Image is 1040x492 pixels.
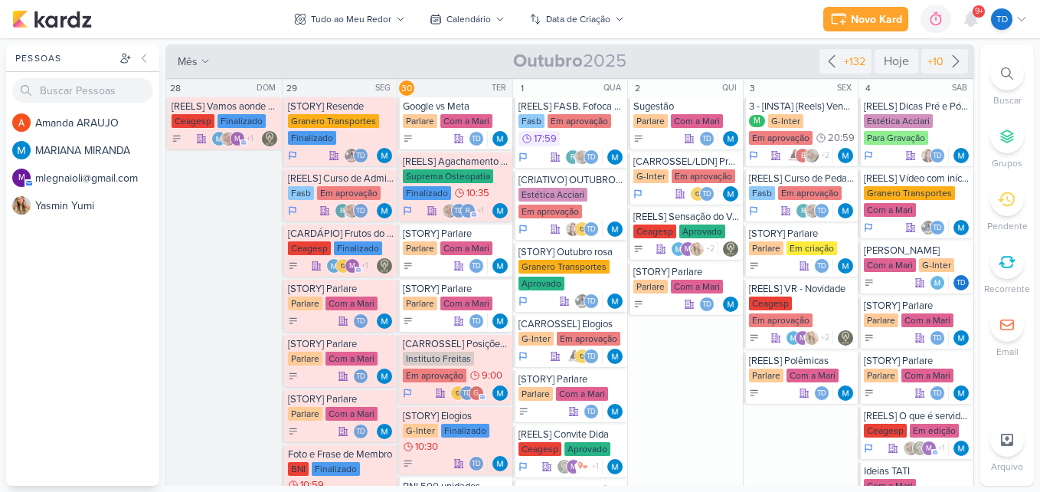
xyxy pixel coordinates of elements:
[403,100,509,113] div: Google vs Meta
[921,148,949,163] div: Colaboradores: Tatiane Acciari, Thais de carvalho
[466,188,489,198] span: 10:35
[403,133,414,144] div: A Fazer
[469,258,484,274] div: Thais de carvalho
[933,153,942,160] p: Td
[360,260,368,272] span: +1
[723,131,738,146] div: Responsável: MARIANA MIRANDA
[469,131,484,146] div: Thais de carvalho
[403,228,509,240] div: [STORY] Parlare
[749,297,792,310] div: Ceagesp
[349,263,355,271] p: m
[633,266,740,278] div: [STORY] Parlare
[864,277,875,288] div: A Fazer
[838,148,853,163] div: Responsável: MARIANA MIRANDA
[353,203,368,218] div: Thais de carvalho
[326,258,342,274] img: MARIANA MIRANDA
[492,82,511,94] div: TER
[749,283,855,295] div: [REELS] VR - Novidade
[288,297,322,310] div: Parlare
[377,258,392,274] img: Leviê Agência de Marketing Digital
[574,149,590,165] img: Sarah Violante
[518,223,528,235] div: Em Andamento
[403,156,509,168] div: [REELS] Agachamento com peso é padrão ouro no tratamento de dor na lombar
[518,260,610,274] div: Granero Transportes
[864,313,898,327] div: Parlare
[838,258,853,274] img: MARIANA MIRANDA
[492,258,508,274] div: Responsável: MARIANA MIRANDA
[288,131,336,145] div: Finalizado
[817,263,826,271] p: Td
[172,114,214,128] div: Ceagesp
[690,186,718,202] div: Colaboradores: IDBOX - Agência de Design, Thais de carvalho
[12,196,31,215] img: Yasmin Yumi
[518,318,625,330] div: [CARROSSEL] Elogios
[768,114,803,128] div: G-Inter
[699,186,715,202] div: Thais de carvalho
[953,220,969,235] div: Responsável: MARIANA MIRANDA
[819,149,829,162] span: +2
[288,186,314,200] div: Fasb
[723,186,738,202] img: MARIANA MIRANDA
[633,225,676,238] div: Ceagesp
[574,294,603,309] div: Colaboradores: Everton Granero, Thais de carvalho
[828,133,855,143] span: 20:59
[814,203,829,218] div: Thais de carvalho
[356,153,365,160] p: Td
[335,203,350,218] div: roberta.pecora@fasb.com.br
[786,330,801,346] img: MARIANA MIRANDA
[838,330,853,346] div: Responsável: Leviê Agência de Marketing Digital
[284,80,299,96] div: 29
[984,282,1030,296] p: Recorrente
[565,221,581,237] img: Tatiane Acciari
[217,114,266,128] div: Finalizado
[690,186,705,202] img: IDBOX - Agência de Design
[630,80,645,96] div: 2
[534,133,557,144] span: 17:59
[335,258,351,274] img: IDBOX - Agência de Design
[924,54,947,70] div: +10
[288,283,394,295] div: [STORY] Parlare
[957,280,966,287] p: Td
[987,219,1028,233] p: Pendente
[513,50,583,72] strong: Outubro
[403,261,414,271] div: A Fazer
[574,221,590,237] img: IDBOX - Agência de Design
[607,294,623,309] img: MARIANA MIRANDA
[377,203,392,218] img: MARIANA MIRANDA
[953,220,969,235] img: MARIANA MIRANDA
[921,220,936,235] img: Everton Granero
[469,258,488,274] div: Colaboradores: Thais de carvalho
[992,156,1022,170] p: Grupos
[262,131,277,146] div: Responsável: Leviê Agência de Marketing Digital
[607,149,623,165] div: Responsável: MARIANA MIRANDA
[288,241,331,255] div: Ceagesp
[786,148,801,163] img: Amannda Primo
[838,330,853,346] img: Leviê Agência de Marketing Digital
[864,221,873,234] div: Em Andamento
[335,203,372,218] div: Colaboradores: roberta.pecora@fasb.com.br, Sarah Violante, Thais de carvalho
[796,203,811,218] div: roberta.pecora@fasb.com.br
[288,228,394,240] div: [CARDÁPIO] Frutos do Mar
[671,241,718,257] div: Colaboradores: MARIANA MIRANDA, mlegnaioli@gmail.com, Yasmin Yumi, ow se liga, Thais de carvalho
[864,186,955,200] div: Granero Transportes
[353,313,372,329] div: Colaboradores: Thais de carvalho
[12,51,116,65] div: Pessoas
[469,131,488,146] div: Colaboradores: Thais de carvalho
[518,246,625,258] div: [STORY] Outubro rosa
[702,136,711,143] p: Td
[584,294,599,309] div: Thais de carvalho
[749,172,855,185] div: [REELS] Curso de Pedagogia
[442,203,457,218] img: Sarah Violante
[518,332,554,346] div: G-Inter
[805,203,820,218] img: Sarah Violante
[513,49,626,74] span: 2025
[699,131,715,146] div: Thais de carvalho
[689,241,705,257] img: Yasmin Yumi
[953,330,969,346] img: MARIANA MIRANDA
[823,7,908,31] button: Novo Kard
[671,280,723,294] div: Com a Mari
[953,330,969,346] div: Responsável: MARIANA MIRANDA
[749,205,758,217] div: Em Andamento
[584,221,599,237] div: Thais de carvalho
[587,298,596,306] p: Td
